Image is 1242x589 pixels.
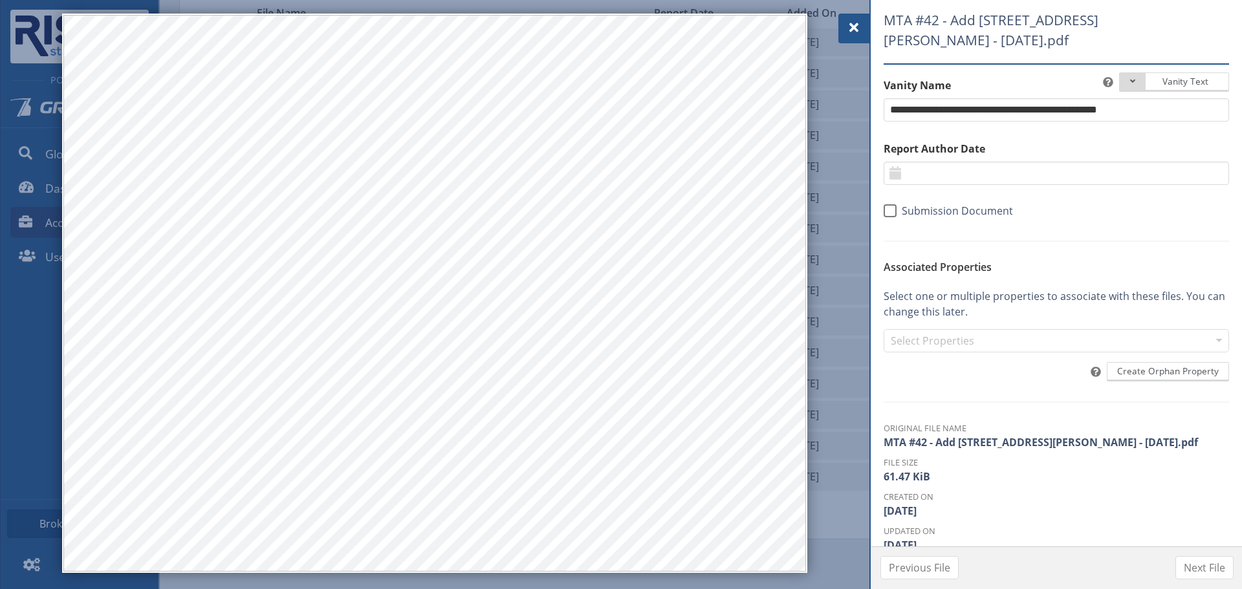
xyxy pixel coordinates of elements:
dd: [DATE] [884,537,1229,553]
button: Vanity Text [1119,72,1229,92]
dt: Updated On [884,525,1229,537]
span: Submission Document [897,204,1013,217]
dt: Created On [884,491,1229,503]
label: Vanity Name [884,78,1229,93]
span: Next File [1184,560,1225,575]
p: Select one or multiple properties to associate with these files. You can change this later. [884,288,1229,319]
span: MTA #42 - Add [STREET_ADDRESS][PERSON_NAME] - [DATE].pdf [884,10,1169,50]
button: Create Orphan Property [1107,362,1229,382]
span: Previous File [889,560,950,575]
dt: Original File Name [884,422,1229,434]
span: Vanity Text [1147,75,1219,88]
dd: 61.47 KiB [884,469,1229,484]
dt: File Size [884,456,1229,469]
dd: [DATE] [884,503,1229,519]
button: Next File [1175,556,1234,579]
dd: MTA #42 - Add [STREET_ADDRESS][PERSON_NAME] - [DATE].pdf [884,434,1229,450]
span: Create Orphan Property [1117,365,1219,378]
button: Previous File [880,556,959,579]
label: Report Author Date [884,141,1229,156]
h6: Associated Properties [884,261,1229,273]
